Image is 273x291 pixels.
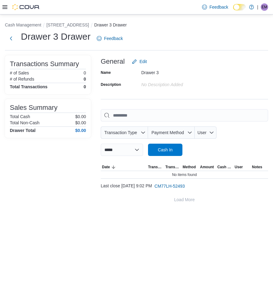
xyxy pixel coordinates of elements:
[261,3,268,11] div: Emily Mangone
[181,163,199,171] button: Method
[200,1,231,13] a: Feedback
[141,80,224,87] div: No Description added
[195,126,216,139] button: User
[10,120,40,125] h6: Total Non-Cash
[10,114,30,119] h6: Total Cash
[46,22,89,27] button: [STREET_ADDRESS]
[75,114,86,119] p: $0.00
[10,60,79,68] h3: Transactions Summary
[235,165,243,169] span: User
[200,165,214,169] span: Amount
[21,30,91,43] h1: Drawer 3 Drawer
[164,163,181,171] button: Transaction #
[75,120,86,125] p: $0.00
[10,104,57,111] h3: Sales Summary
[139,58,147,65] span: Edit
[102,165,110,169] span: Date
[5,22,41,27] button: Cash Management
[101,163,147,171] button: Date
[130,55,149,68] button: Edit
[251,163,268,171] button: Notes
[154,183,185,189] span: CM77LH-52493
[209,4,228,10] span: Feedback
[262,3,267,11] span: EM
[152,180,187,192] button: CM77LH-52493
[151,130,184,135] span: Payment Method
[75,128,86,133] h4: $0.00
[148,144,182,156] button: Cash In
[147,163,164,171] button: Transaction Type
[101,58,125,65] h3: General
[84,84,86,89] h4: 0
[101,193,268,206] button: Load More
[174,197,195,203] span: Load More
[12,4,40,10] img: Cova
[233,163,251,171] button: User
[183,165,196,169] span: Method
[148,126,195,139] button: Payment Method
[101,180,268,192] div: Last close [DATE] 9:02 PM
[101,82,121,87] label: Description
[141,68,224,75] div: Drawer 3
[101,109,268,122] input: This is a search bar. As you type, the results lower in the page will automatically filter.
[104,35,123,42] span: Feedback
[197,130,207,135] span: User
[84,77,86,82] p: 0
[148,165,163,169] span: Transaction Type
[172,172,197,177] span: No items found
[94,22,127,27] button: Drawer 3 Drawer
[10,70,29,75] h6: # of Sales
[94,32,125,45] a: Feedback
[5,32,17,45] button: Next
[104,130,137,135] span: Transaction Type
[10,84,48,89] h4: Total Transactions
[257,3,258,11] p: |
[233,10,233,11] span: Dark Mode
[101,126,148,139] button: Transaction Type
[84,70,86,75] p: 0
[199,163,216,171] button: Amount
[165,165,180,169] span: Transaction #
[158,147,173,153] span: Cash In
[252,165,262,169] span: Notes
[10,77,34,82] h6: # of Refunds
[216,163,233,171] button: Cash Back
[10,128,36,133] h4: Drawer Total
[5,22,268,29] nav: An example of EuiBreadcrumbs
[233,4,246,10] input: Dark Mode
[217,165,232,169] span: Cash Back
[101,70,111,75] label: Name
